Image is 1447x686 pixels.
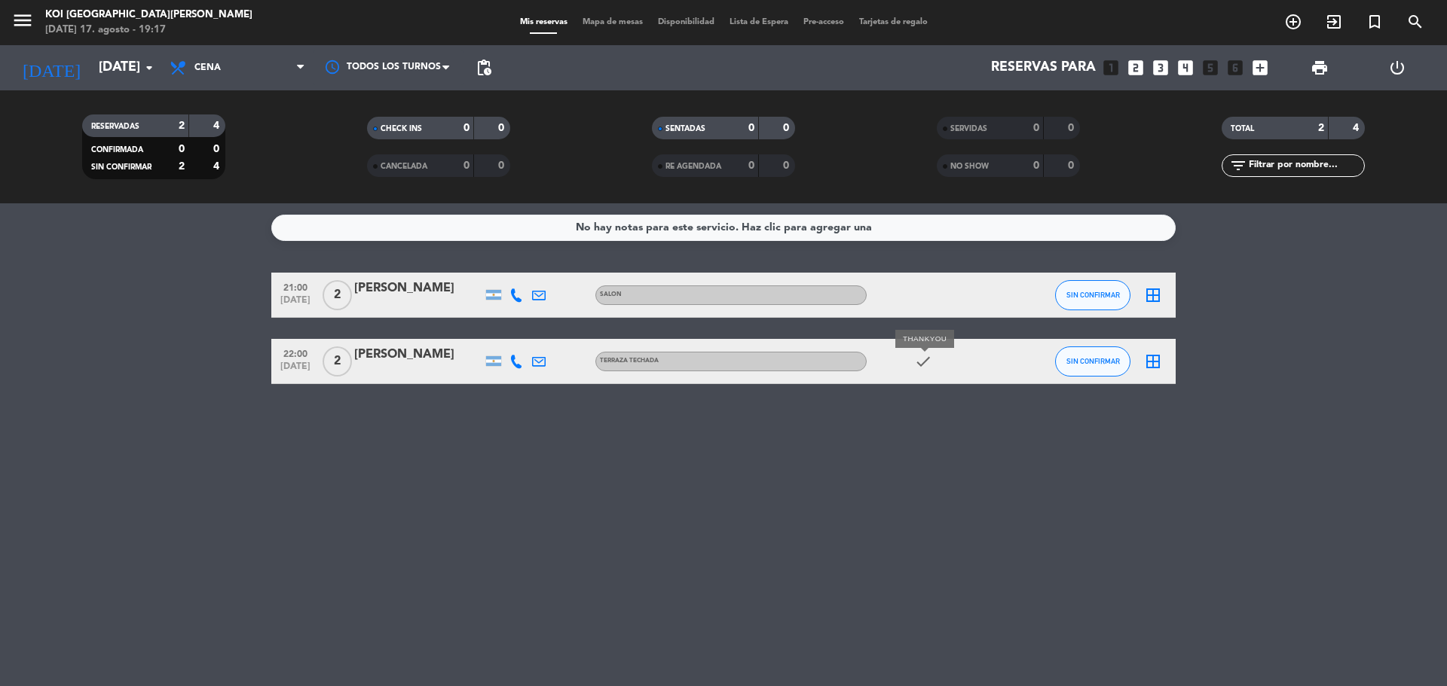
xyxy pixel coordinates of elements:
[45,8,252,23] div: KOI [GEOGRAPHIC_DATA][PERSON_NAME]
[179,144,185,154] strong: 0
[1325,13,1343,31] i: exit_to_app
[91,123,139,130] span: RESERVADAS
[796,18,852,26] span: Pre-acceso
[783,160,792,171] strong: 0
[748,123,754,133] strong: 0
[650,18,722,26] span: Disponibilidad
[1225,58,1245,78] i: looks_6
[1055,346,1130,377] button: SIN CONFIRMAR
[91,146,143,154] span: CONFIRMADA
[665,163,721,170] span: RE AGENDADA
[1126,58,1146,78] i: looks_two
[323,280,352,310] span: 2
[1366,13,1384,31] i: turned_in_not
[498,123,507,133] strong: 0
[783,123,792,133] strong: 0
[575,18,650,26] span: Mapa de mesas
[1231,125,1254,133] span: TOTAL
[140,59,158,77] i: arrow_drop_down
[1247,157,1364,174] input: Filtrar por nombre...
[950,163,989,170] span: NO SHOW
[463,160,470,171] strong: 0
[895,330,954,349] div: THANKYOU
[463,123,470,133] strong: 0
[1353,123,1362,133] strong: 4
[1406,13,1424,31] i: search
[354,345,482,364] div: [PERSON_NAME]
[45,23,252,38] div: [DATE] 17. agosto - 19:17
[576,219,872,236] div: No hay notas para este servicio. Haz clic para agregar una
[748,160,754,171] strong: 0
[475,59,493,77] span: pending_actions
[1250,58,1270,78] i: add_box
[1358,45,1436,90] div: LOG OUT
[11,51,91,84] i: [DATE]
[213,161,222,172] strong: 4
[1144,352,1162,370] i: border_all
[194,63,221,73] span: Cena
[381,125,422,133] span: CHECK INS
[1151,58,1170,78] i: looks_3
[1066,291,1120,299] span: SIN CONFIRMAR
[11,9,34,32] i: menu
[1066,357,1120,365] span: SIN CONFIRMAR
[1055,280,1130,310] button: SIN CONFIRMAR
[950,125,987,133] span: SERVIDAS
[277,361,314,379] span: [DATE]
[1033,160,1039,171] strong: 0
[498,160,507,171] strong: 0
[1388,59,1406,77] i: power_settings_new
[277,344,314,361] span: 22:00
[213,120,222,131] strong: 4
[1068,160,1077,171] strong: 0
[179,120,185,131] strong: 2
[1068,123,1077,133] strong: 0
[1311,59,1329,77] span: print
[1101,58,1121,78] i: looks_one
[1284,13,1302,31] i: add_circle_outline
[381,163,427,170] span: CANCELADA
[277,278,314,295] span: 21:00
[179,161,185,172] strong: 2
[914,352,932,370] i: check
[1176,58,1195,78] i: looks_4
[1033,123,1039,133] strong: 0
[354,279,482,298] div: [PERSON_NAME]
[1229,157,1247,175] i: filter_list
[91,163,151,171] span: SIN CONFIRMAR
[600,358,659,364] span: TERRAZA TECHADA
[600,291,622,297] span: SALON
[213,144,222,154] strong: 0
[722,18,796,26] span: Lista de Espera
[852,18,935,26] span: Tarjetas de regalo
[1144,286,1162,304] i: border_all
[991,60,1096,75] span: Reservas para
[512,18,575,26] span: Mis reservas
[1201,58,1220,78] i: looks_5
[1318,123,1324,133] strong: 2
[323,346,352,377] span: 2
[277,295,314,313] span: [DATE]
[665,125,705,133] span: SENTADAS
[11,9,34,37] button: menu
